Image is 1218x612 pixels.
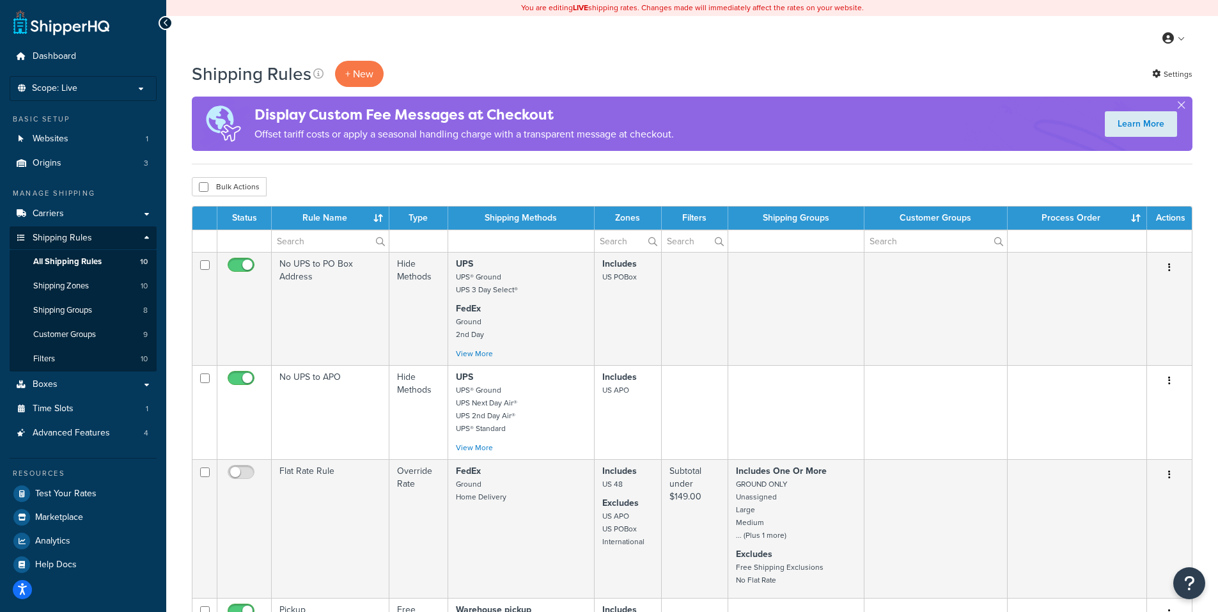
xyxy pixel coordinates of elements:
[33,158,61,169] span: Origins
[192,97,254,151] img: duties-banner-06bc72dcb5fe05cb3f9472aba00be2ae8eb53ab6f0d8bb03d382ba314ac3c341.png
[456,384,517,434] small: UPS® Ground UPS Next Day Air® UPS 2nd Day Air® UPS® Standard
[1105,111,1177,137] a: Learn More
[10,347,157,371] li: Filters
[1147,207,1192,230] th: Actions
[33,281,89,292] span: Shipping Zones
[10,397,157,421] a: Time Slots 1
[35,512,83,523] span: Marketplace
[456,464,481,478] strong: FedEx
[736,561,824,586] small: Free Shipping Exclusions No Flat Rate
[144,158,148,169] span: 3
[35,489,97,499] span: Test Your Rates
[10,127,157,151] li: Websites
[389,207,448,230] th: Type
[1008,207,1147,230] th: Process Order : activate to sort column ascending
[254,104,674,125] h4: Display Custom Fee Messages at Checkout
[456,478,506,503] small: Ground Home Delivery
[602,478,623,490] small: US 48
[456,271,518,295] small: UPS® Ground UPS 3 Day Select®
[272,230,389,252] input: Search
[272,459,389,598] td: Flat Rate Rule
[1152,65,1192,83] a: Settings
[33,256,102,267] span: All Shipping Rules
[272,252,389,365] td: No UPS to PO Box Address
[10,421,157,445] a: Advanced Features 4
[10,373,157,396] a: Boxes
[448,207,595,230] th: Shipping Methods
[456,302,481,315] strong: FedEx
[192,61,311,86] h1: Shipping Rules
[10,274,157,298] a: Shipping Zones 10
[140,256,148,267] span: 10
[864,230,1006,252] input: Search
[10,421,157,445] li: Advanced Features
[143,329,148,340] span: 9
[10,530,157,553] a: Analytics
[456,442,493,453] a: View More
[146,404,148,414] span: 1
[32,83,77,94] span: Scope: Live
[13,10,109,35] a: ShipperHQ Home
[10,323,157,347] li: Customer Groups
[10,152,157,175] a: Origins 3
[602,370,637,384] strong: Includes
[728,207,864,230] th: Shipping Groups
[10,188,157,199] div: Manage Shipping
[662,459,728,598] td: Subtotal under $149.00
[10,347,157,371] a: Filters 10
[192,177,267,196] button: Bulk Actions
[10,323,157,347] a: Customer Groups 9
[456,370,473,384] strong: UPS
[389,459,448,598] td: Override Rate
[602,510,644,547] small: US APO US POBox International
[33,354,55,365] span: Filters
[456,348,493,359] a: View More
[595,207,662,230] th: Zones
[144,428,148,439] span: 4
[33,51,76,62] span: Dashboard
[10,202,157,226] a: Carriers
[272,207,389,230] th: Rule Name : activate to sort column ascending
[456,316,484,340] small: Ground 2nd Day
[573,2,588,13] b: LIVE
[141,281,148,292] span: 10
[146,134,148,145] span: 1
[217,207,272,230] th: Status
[602,271,637,283] small: US POBox
[456,257,473,271] strong: UPS
[10,553,157,576] a: Help Docs
[10,482,157,505] a: Test Your Rates
[10,226,157,250] a: Shipping Rules
[10,114,157,125] div: Basic Setup
[10,299,157,322] a: Shipping Groups 8
[33,208,64,219] span: Carriers
[10,152,157,175] li: Origins
[143,305,148,316] span: 8
[35,560,77,570] span: Help Docs
[33,329,96,340] span: Customer Groups
[736,464,827,478] strong: Includes One Or More
[662,230,728,252] input: Search
[595,230,661,252] input: Search
[10,226,157,372] li: Shipping Rules
[10,506,157,529] a: Marketplace
[389,252,448,365] td: Hide Methods
[33,233,92,244] span: Shipping Rules
[33,134,68,145] span: Websites
[10,250,157,274] a: All Shipping Rules 10
[602,464,637,478] strong: Includes
[864,207,1007,230] th: Customer Groups
[662,207,728,230] th: Filters
[10,127,157,151] a: Websites 1
[10,45,157,68] a: Dashboard
[141,354,148,365] span: 10
[35,536,70,547] span: Analytics
[33,379,58,390] span: Boxes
